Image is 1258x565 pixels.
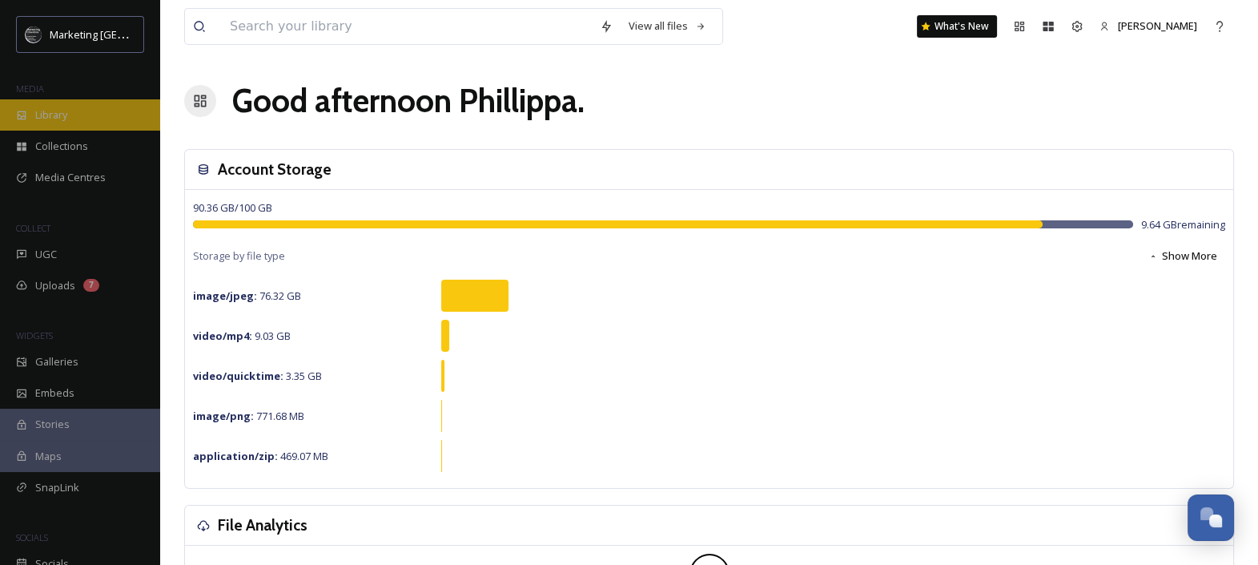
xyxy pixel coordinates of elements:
[83,279,99,292] div: 7
[35,170,106,185] span: Media Centres
[222,9,592,44] input: Search your library
[16,222,50,234] span: COLLECT
[35,278,75,293] span: Uploads
[218,514,307,537] h3: File Analytics
[1141,217,1225,232] span: 9.64 GB remaining
[1140,240,1225,272] button: Show More
[35,247,57,262] span: UGC
[232,77,585,125] h1: Good afternoon Phillippa .
[917,15,997,38] a: What's New
[193,200,272,215] span: 90.36 GB / 100 GB
[35,139,88,154] span: Collections
[35,480,79,495] span: SnapLink
[50,26,202,42] span: Marketing [GEOGRAPHIC_DATA]
[193,248,285,264] span: Storage by file type
[35,449,62,464] span: Maps
[16,531,48,543] span: SOCIALS
[16,329,53,341] span: WIDGETS
[35,354,78,369] span: Galleries
[193,449,278,463] strong: application/zip :
[35,417,70,432] span: Stories
[193,449,328,463] span: 469.07 MB
[193,409,254,423] strong: image/png :
[16,83,44,95] span: MEDIA
[193,289,257,303] strong: image/jpeg :
[1091,10,1205,42] a: [PERSON_NAME]
[1118,18,1197,33] span: [PERSON_NAME]
[26,26,42,42] img: MC-Logo-01.svg
[193,409,304,423] span: 771.68 MB
[193,329,291,343] span: 9.03 GB
[1188,494,1234,541] button: Open Chat
[193,329,252,343] strong: video/mp4 :
[621,10,714,42] a: View all files
[218,158,332,181] h3: Account Storage
[35,107,67,123] span: Library
[193,369,283,383] strong: video/quicktime :
[193,369,322,383] span: 3.35 GB
[35,385,74,401] span: Embeds
[193,289,301,303] span: 76.32 GB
